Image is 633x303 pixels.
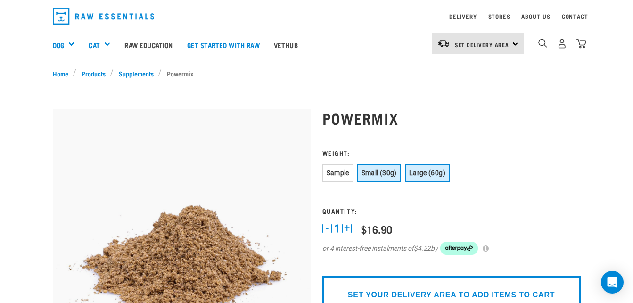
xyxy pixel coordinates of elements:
[89,40,99,50] a: Cat
[357,164,401,182] button: Small (30g)
[576,39,586,49] img: home-icon@2x.png
[562,15,588,18] a: Contact
[405,164,450,182] button: Large (60g)
[114,68,158,78] a: Supplements
[449,15,477,18] a: Delivery
[322,207,581,214] h3: Quantity:
[437,39,450,48] img: van-moving.png
[53,40,64,50] a: Dog
[322,109,581,126] h1: Powermix
[45,4,588,28] nav: dropdown navigation
[342,224,352,233] button: +
[322,242,581,255] div: or 4 interest-free instalments of by
[53,68,581,78] nav: breadcrumbs
[267,26,305,64] a: Vethub
[440,242,478,255] img: Afterpay
[76,68,110,78] a: Products
[601,271,624,294] div: Open Intercom Messenger
[348,289,555,301] p: SET YOUR DELIVERY AREA TO ADD ITEMS TO CART
[361,223,392,235] div: $16.90
[334,224,340,234] span: 1
[322,224,332,233] button: -
[180,26,267,64] a: Get started with Raw
[362,169,397,177] span: Small (30g)
[117,26,180,64] a: Raw Education
[53,8,155,25] img: Raw Essentials Logo
[538,39,547,48] img: home-icon-1@2x.png
[322,164,353,182] button: Sample
[521,15,550,18] a: About Us
[53,68,74,78] a: Home
[488,15,510,18] a: Stores
[455,43,510,46] span: Set Delivery Area
[327,169,349,177] span: Sample
[414,244,431,253] span: $4.22
[409,169,445,177] span: Large (60g)
[557,39,567,49] img: user.png
[322,149,581,156] h3: Weight:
